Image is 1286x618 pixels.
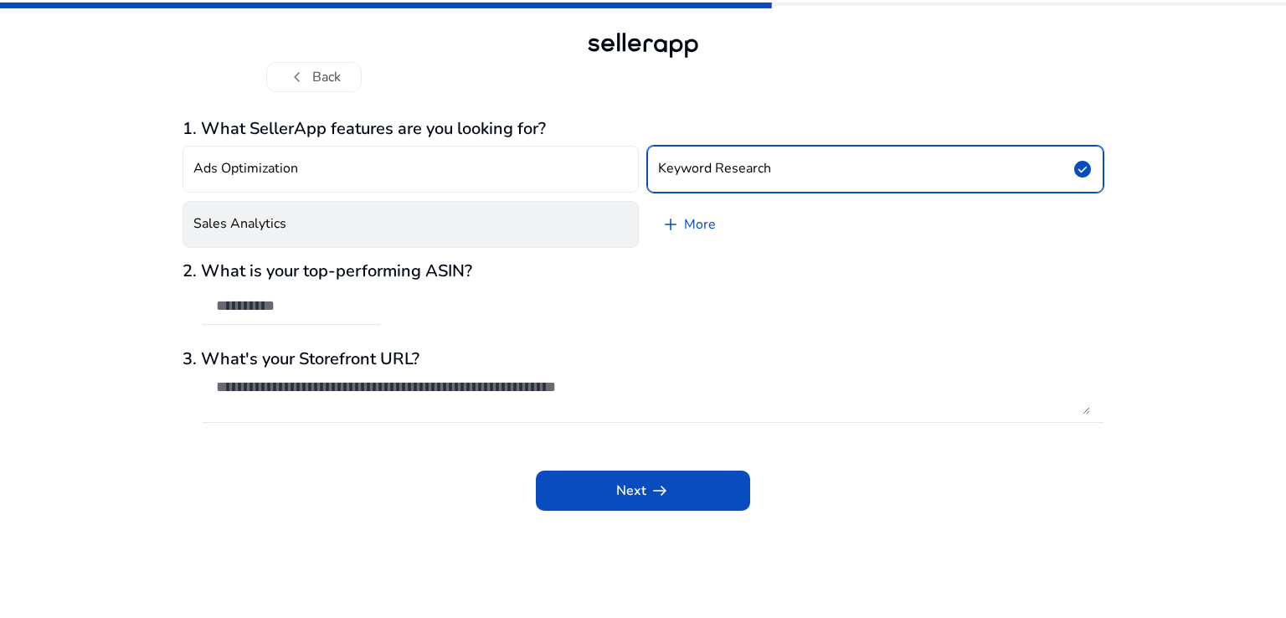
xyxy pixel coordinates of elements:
span: Next [616,481,670,501]
h3: 2. What is your top-performing ASIN? [183,261,1103,281]
button: Ads Optimization [183,146,639,193]
h3: 3. What's your Storefront URL? [183,349,1103,369]
a: More [647,201,729,248]
h4: Keyword Research [658,161,771,177]
button: Nextarrow_right_alt [536,471,750,511]
button: chevron_leftBack [266,62,362,92]
h4: Sales Analytics [193,216,286,232]
span: check_circle [1073,159,1093,179]
button: Sales Analytics [183,201,639,248]
span: chevron_left [287,67,307,87]
span: add [661,214,681,234]
button: Keyword Researchcheck_circle [647,146,1103,193]
h4: Ads Optimization [193,161,298,177]
h3: 1. What SellerApp features are you looking for? [183,119,1103,139]
span: arrow_right_alt [650,481,670,501]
